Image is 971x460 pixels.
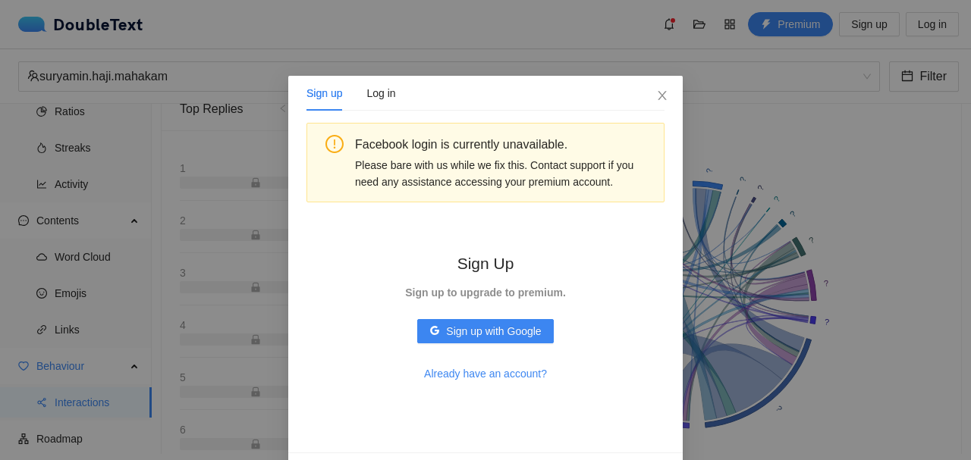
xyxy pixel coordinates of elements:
[642,76,683,117] button: Close
[417,319,553,343] button: googleSign up with Google
[412,361,559,386] button: Already have an account?
[355,157,652,190] div: Please bare with us while we fix this. Contact support if you need any assistance accessing your ...
[656,89,668,102] span: close
[405,251,566,276] h2: Sign Up
[325,135,344,153] span: exclamation-circle
[306,85,342,102] div: Sign up
[355,135,652,154] div: Facebook login is currently unavailable.
[424,365,547,382] span: Already have an account?
[429,325,440,337] span: google
[446,323,541,340] span: Sign up with Google
[405,286,566,299] strong: Sign up to upgrade to premium.
[366,85,395,102] div: Log in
